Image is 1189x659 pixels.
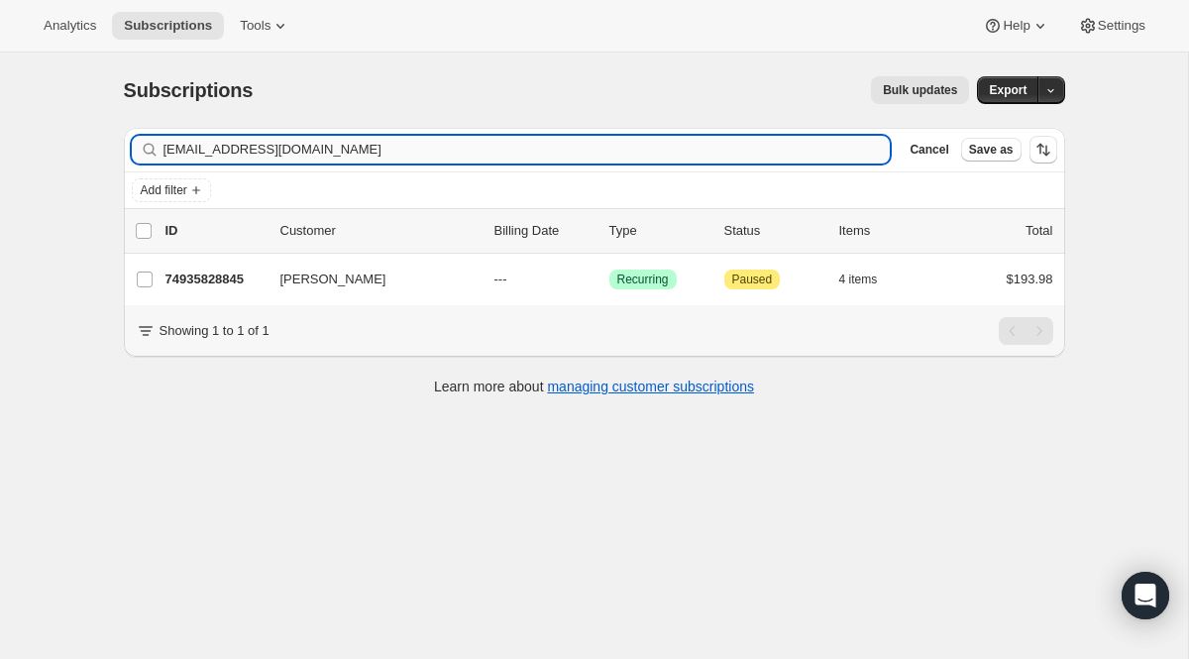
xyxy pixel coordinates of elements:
div: 74935828845[PERSON_NAME]---SuccessRecurringAttentionPaused4 items$193.98 [165,266,1053,293]
button: 4 items [839,266,900,293]
span: Tools [240,18,270,34]
p: Billing Date [494,221,594,241]
span: Save as [969,142,1014,158]
span: Subscriptions [124,18,212,34]
span: Add filter [141,182,187,198]
button: Settings [1066,12,1157,40]
button: Analytics [32,12,108,40]
span: Analytics [44,18,96,34]
div: IDCustomerBilling DateTypeStatusItemsTotal [165,221,1053,241]
span: [PERSON_NAME] [280,270,386,289]
button: [PERSON_NAME] [269,264,467,295]
p: Total [1026,221,1052,241]
span: Bulk updates [883,82,957,98]
button: Sort the results [1029,136,1057,164]
p: Customer [280,221,479,241]
span: Help [1003,18,1029,34]
span: Cancel [910,142,948,158]
button: Save as [961,138,1022,162]
button: Cancel [902,138,956,162]
p: Status [724,221,823,241]
span: Recurring [617,272,669,287]
span: Export [989,82,1027,98]
input: Filter subscribers [163,136,891,164]
span: 4 items [839,272,878,287]
span: Settings [1098,18,1145,34]
p: 74935828845 [165,270,265,289]
span: --- [494,272,507,286]
button: Subscriptions [112,12,224,40]
span: Paused [732,272,773,287]
span: Subscriptions [124,79,254,101]
p: Learn more about [434,377,754,396]
nav: Pagination [999,317,1053,345]
div: Open Intercom Messenger [1122,572,1169,619]
button: Help [971,12,1061,40]
button: Tools [228,12,302,40]
button: Export [977,76,1038,104]
p: Showing 1 to 1 of 1 [160,321,270,341]
button: Add filter [132,178,211,202]
div: Items [839,221,938,241]
span: $193.98 [1007,272,1053,286]
button: Bulk updates [871,76,969,104]
p: ID [165,221,265,241]
a: managing customer subscriptions [547,379,754,394]
div: Type [609,221,708,241]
